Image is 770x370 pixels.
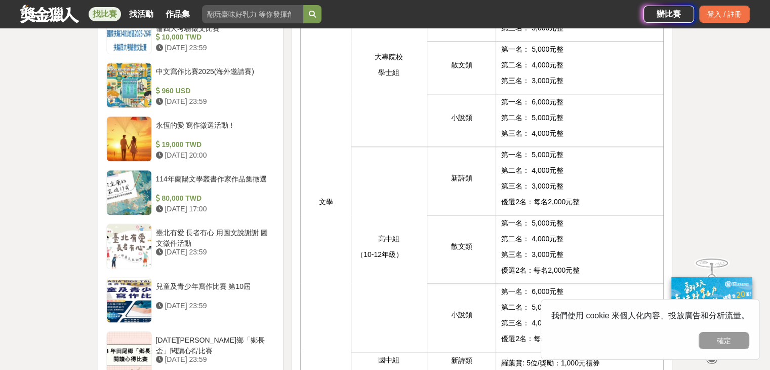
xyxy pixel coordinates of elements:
[161,7,194,21] a: 作品集
[156,204,271,214] div: [DATE] 17:00
[106,9,275,54] a: 國際扶輪 3481 地區 2025-26 年度 扶輪四大考驗徵文比賽 10,000 TWD [DATE] 23:59
[501,266,580,274] span: 優選2名：每名2,000元整
[106,224,275,269] a: 臺北有愛 長者有心 用圖文說謝謝 圖文徵件活動 [DATE] 23:59
[501,76,658,86] p: 第三名： 3,000元整
[356,250,403,258] span: （10-12年級）
[125,7,157,21] a: 找活動
[106,277,275,323] a: 兒童及青少年寫作比賽 第10屆 [DATE] 23:59
[156,247,271,257] div: [DATE] 23:59
[501,335,580,343] span: 優選2名：每名3,000元整
[671,277,752,345] img: ff197300-f8ee-455f-a0ae-06a3645bc375.jpg
[378,356,399,364] span: 國中組
[451,311,472,319] span: 小說類
[106,116,275,162] a: 永恆的愛 寫作徵選活動 ! 19,000 TWD [DATE] 20:00
[375,53,403,61] span: 大專院校
[501,97,658,107] p: 第一名： 6,000元整
[501,150,658,160] p: 第一名： 5,000元整
[156,281,271,301] div: 兒童及青少年寫作比賽 第10屆
[501,165,658,176] p: 第二名： 4,000元整
[156,66,271,86] div: 中文寫作比賽2025(海外邀請賽)
[501,181,658,192] p: 第三名： 3,000元整
[156,150,271,161] div: [DATE] 20:00
[156,174,271,193] div: 114年蘭陽文學叢書作家作品集徵選
[451,242,472,250] span: 散文類
[106,170,275,215] a: 114年蘭陽文學叢書作家作品集徵選 80,000 TWD [DATE] 17:00
[501,287,563,295] span: 第一名： 6,000元整
[451,114,472,122] span: 小說類
[156,354,271,365] div: [DATE] 23:59
[501,24,563,32] span: 第三名： 3,000元整
[156,120,271,139] div: 永恆的愛 寫作徵選活動 !
[156,43,271,53] div: [DATE] 23:59
[156,139,271,150] div: 19,000 TWD
[156,32,271,43] div: 10,000 TWD
[643,6,694,23] a: 辦比賽
[202,5,303,23] input: 翻玩臺味好乳力 等你發揮創意！
[451,61,472,69] span: 散文類
[156,335,271,354] div: [DATE][PERSON_NAME]鄉「鄉長盃」閱讀心得比賽
[89,7,121,21] a: 找比賽
[378,235,399,243] span: 高中組
[501,303,563,311] span: 第二名： 5,000元整
[501,319,563,327] span: 第三名： 4,000元整
[451,356,472,364] span: 新詩類
[378,68,399,77] span: 學士組
[699,6,750,23] div: 登入 / 註冊
[501,219,563,227] span: 第一名： 5,000元整
[106,62,275,108] a: 中文寫作比賽2025(海外邀請賽) 960 USD [DATE] 23:59
[699,332,749,349] button: 確定
[501,197,658,207] p: 優選2名：每名2,000元整
[551,311,749,320] span: 我們使用 cookie 來個人化內容、投放廣告和分析流量。
[156,86,271,96] div: 960 USD
[306,197,346,207] p: 文學
[451,174,472,182] span: 新詩類
[501,250,563,258] span: 第三名： 3,000元整
[501,235,563,243] span: 第二名： 4,000元整
[156,96,271,107] div: [DATE] 23:59
[501,359,600,367] span: 羅葉賞: 5位/獎勵：1,000元禮券
[501,60,658,70] p: 第二名： 4,000元整
[501,128,658,139] p: 第三名： 4,000元整
[156,193,271,204] div: 80,000 TWD
[501,44,658,55] p: 第一名： 5,000元整
[156,228,271,247] div: 臺北有愛 長者有心 用圖文說謝謝 圖文徵件活動
[501,113,658,123] p: 第二名： 5,000元整
[156,301,271,311] div: [DATE] 23:59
